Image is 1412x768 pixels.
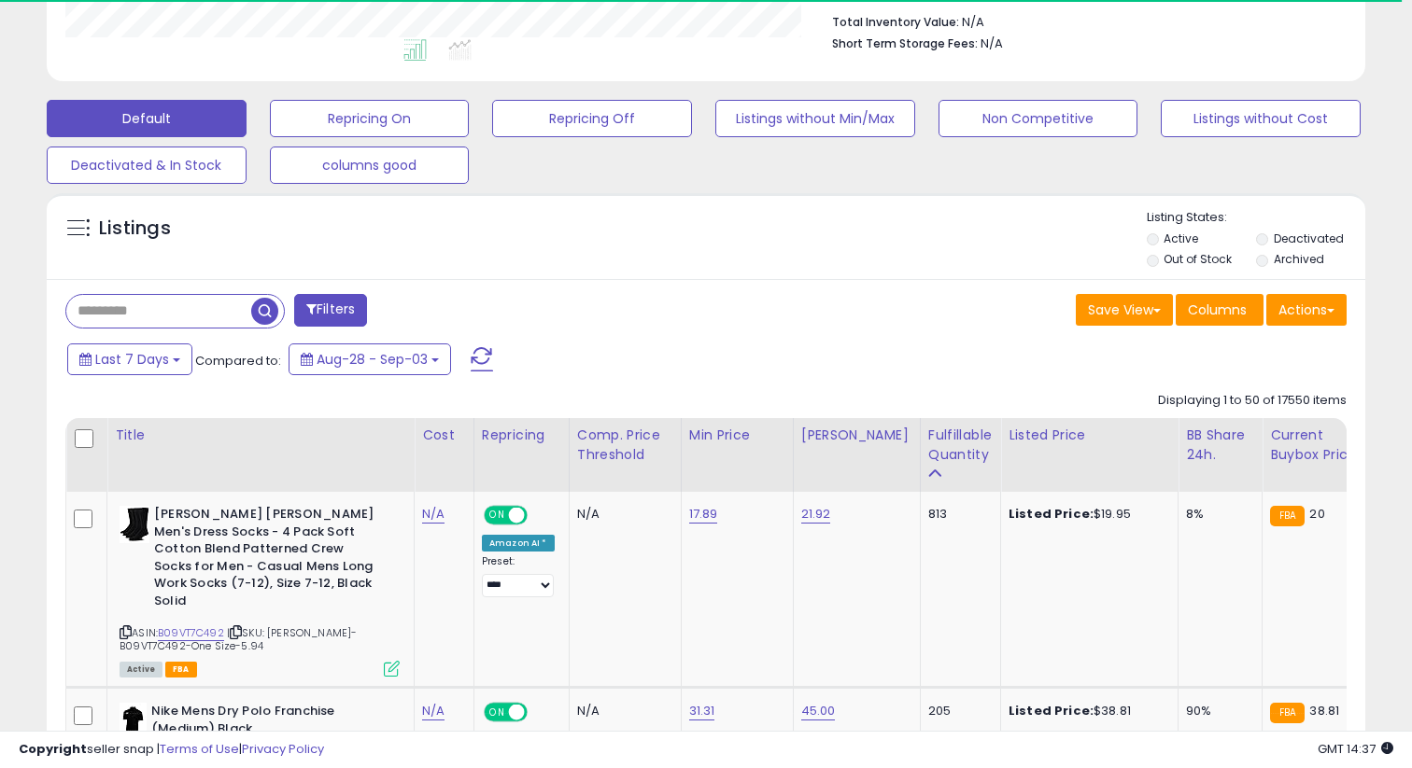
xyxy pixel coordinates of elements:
[482,555,555,597] div: Preset:
[99,216,171,242] h5: Listings
[1186,703,1248,719] div: 90%
[47,100,247,137] button: Default
[1266,294,1347,326] button: Actions
[1270,703,1305,723] small: FBA
[1270,506,1305,526] small: FBA
[151,703,378,742] b: Nike Mens Dry Polo Franchise (Medium) Black
[1164,251,1232,267] label: Out of Stock
[939,100,1138,137] button: Non Competitive
[120,506,400,675] div: ASIN:
[1270,426,1366,465] div: Current Buybox Price
[801,702,836,720] a: 45.00
[1186,506,1248,523] div: 8%
[242,740,324,758] a: Privacy Policy
[577,426,673,465] div: Comp. Price Threshold
[486,508,509,524] span: ON
[1009,505,1094,523] b: Listed Price:
[928,703,986,719] div: 205
[422,426,466,445] div: Cost
[1318,740,1393,758] span: 2025-09-11 14:37 GMT
[577,703,667,719] div: N/A
[801,426,912,445] div: [PERSON_NAME]
[19,741,324,759] div: seller snap | |
[801,505,831,524] a: 21.92
[160,740,239,758] a: Terms of Use
[689,505,718,524] a: 17.89
[1274,251,1324,267] label: Archived
[1009,426,1170,445] div: Listed Price
[928,506,986,523] div: 813
[525,508,555,524] span: OFF
[1076,294,1173,326] button: Save View
[289,343,451,375] button: Aug-28 - Sep-03
[19,740,87,758] strong: Copyright
[689,426,785,445] div: Min Price
[422,702,445,720] a: N/A
[928,426,993,465] div: Fulfillable Quantity
[1009,506,1164,523] div: $19.95
[486,705,509,720] span: ON
[482,426,561,445] div: Repricing
[95,350,169,369] span: Last 7 Days
[1309,702,1339,719] span: 38.81
[689,702,715,720] a: 31.31
[1009,703,1164,719] div: $38.81
[154,506,381,614] b: [PERSON_NAME] [PERSON_NAME] Men's Dress Socks - 4 Pack Soft Cotton Blend Patterned Crew Socks for...
[120,662,162,677] span: All listings currently available for purchase on Amazon
[165,662,197,677] span: FBA
[1274,230,1344,246] label: Deactivated
[1009,702,1094,719] b: Listed Price:
[158,625,224,641] a: B09VT7C492
[120,625,357,653] span: | SKU: [PERSON_NAME]-B09VT7C492-One Size-5.94
[1176,294,1264,326] button: Columns
[47,147,247,184] button: Deactivated & In Stock
[422,505,445,524] a: N/A
[715,100,915,137] button: Listings without Min/Max
[1161,100,1361,137] button: Listings without Cost
[120,703,147,740] img: 21U79sGN90L._SL40_.jpg
[1186,426,1254,465] div: BB Share 24h.
[115,426,406,445] div: Title
[195,352,281,370] span: Compared to:
[120,506,149,543] img: 31vSvFdEMYL._SL40_.jpg
[270,100,470,137] button: Repricing On
[317,350,428,369] span: Aug-28 - Sep-03
[1188,300,1247,319] span: Columns
[1164,230,1198,246] label: Active
[492,100,692,137] button: Repricing Off
[482,535,555,552] div: Amazon AI *
[1147,209,1366,227] p: Listing States:
[577,506,667,523] div: N/A
[1309,505,1324,523] span: 20
[294,294,367,327] button: Filters
[270,147,470,184] button: columns good
[1158,392,1347,410] div: Displaying 1 to 50 of 17550 items
[67,343,192,375] button: Last 7 Days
